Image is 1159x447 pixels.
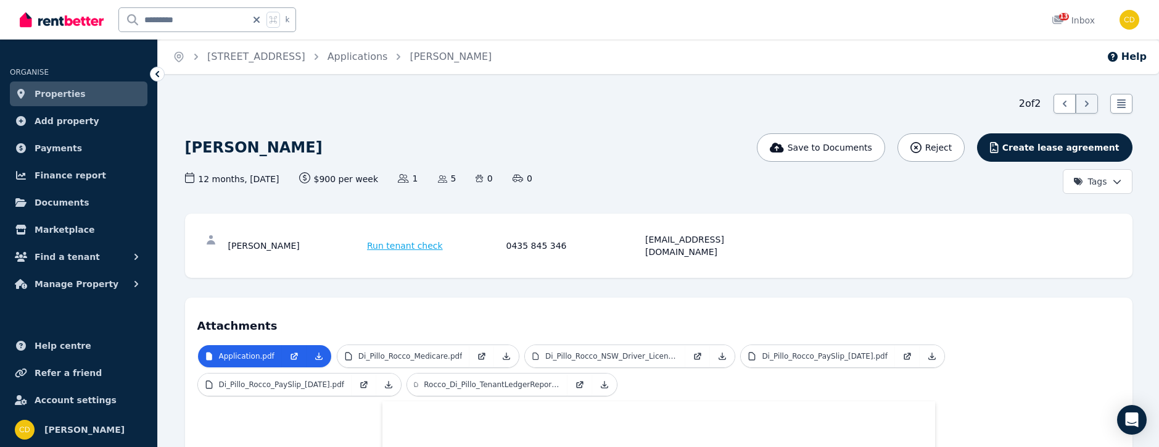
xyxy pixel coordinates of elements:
[328,51,388,62] a: Applications
[398,172,418,185] span: 1
[757,133,885,162] button: Save to Documents
[158,40,506,74] nav: Breadcrumb
[10,272,147,296] button: Manage Property
[44,422,125,437] span: [PERSON_NAME]
[358,351,463,361] p: Di_Pillo_Rocco_Medicare.pdf
[762,351,887,361] p: Di_Pillo_Rocco_PaySlip_[DATE].pdf
[282,345,307,367] a: Open in new Tab
[10,136,147,161] a: Payments
[506,233,642,258] div: 0435 845 346
[1052,14,1095,27] div: Inbox
[35,195,89,210] span: Documents
[198,374,352,396] a: Di_Pillo_Rocco_PaySlip_[DATE].pdf
[35,141,82,156] span: Payments
[35,114,99,128] span: Add property
[1117,405,1147,435] div: Open Intercom Messenger
[525,345,685,367] a: Di_Pillo_Rocco_NSW_Driver_Licence.pdf
[407,374,567,396] a: Rocco_Di_Pillo_TenantLedgerReportPT_Feb_2021_Aug_2025.pdf
[35,277,118,291] span: Manage Property
[1120,10,1139,30] img: Chris Dimitropoulos
[1063,169,1132,194] button: Tags
[10,244,147,269] button: Find a tenant
[10,109,147,133] a: Add property
[645,233,781,258] div: [EMAIL_ADDRESS][DOMAIN_NAME]
[1107,49,1147,64] button: Help
[35,222,94,237] span: Marketplace
[1073,175,1107,188] span: Tags
[10,163,147,188] a: Finance report
[424,380,560,390] p: Rocco_Di_Pillo_TenantLedgerReportPT_Feb_2021_Aug_2025.pdf
[20,10,104,29] img: RentBetter
[10,68,49,77] span: ORGANISE
[376,374,401,396] a: Download Attachment
[685,345,710,367] a: Open in new Tab
[494,345,519,367] a: Download Attachment
[10,361,147,385] a: Refer a friend
[15,420,35,440] img: Chris Dimitropoulos
[307,345,331,367] a: Download Attachment
[10,190,147,215] a: Documents
[545,351,678,361] p: Di_Pillo_Rocco_NSW_Driver_Licence.pdf
[35,366,102,380] span: Refer a friend
[35,249,100,264] span: Find a tenant
[567,374,592,396] a: Open in new Tab
[1019,96,1041,111] span: 2 of 2
[1002,141,1120,154] span: Create lease agreement
[977,133,1132,162] button: Create lease agreement
[207,51,305,62] a: [STREET_ADDRESS]
[513,172,532,185] span: 0
[10,388,147,412] a: Account settings
[10,81,147,106] a: Properties
[920,345,944,367] a: Download Attachment
[1059,13,1069,20] span: 13
[35,393,117,407] span: Account settings
[219,351,274,361] p: Application.pdf
[10,217,147,242] a: Marketplace
[337,345,470,367] a: Di_Pillo_Rocco_Medicare.pdf
[788,141,872,154] span: Save to Documents
[352,374,376,396] a: Open in new Tab
[228,233,364,258] div: [PERSON_NAME]
[197,310,1120,335] h4: Attachments
[198,345,282,367] a: Application.pdf
[469,345,494,367] a: Open in new Tab
[285,15,289,25] span: k
[35,338,91,353] span: Help centre
[185,138,323,157] h1: [PERSON_NAME]
[925,141,952,154] span: Reject
[367,240,443,252] span: Run tenant check
[741,345,894,367] a: Di_Pillo_Rocco_PaySlip_[DATE].pdf
[710,345,735,367] a: Download Attachment
[592,374,617,396] a: Download Attachment
[476,172,492,185] span: 0
[897,133,965,162] button: Reject
[219,380,344,390] p: Di_Pillo_Rocco_PaySlip_[DATE].pdf
[438,172,456,185] span: 5
[410,51,492,62] a: [PERSON_NAME]
[895,345,920,367] a: Open in new Tab
[299,172,379,185] span: $900 per week
[10,333,147,358] a: Help centre
[35,86,86,101] span: Properties
[35,168,106,183] span: Finance report
[185,172,279,185] span: 12 months , [DATE]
